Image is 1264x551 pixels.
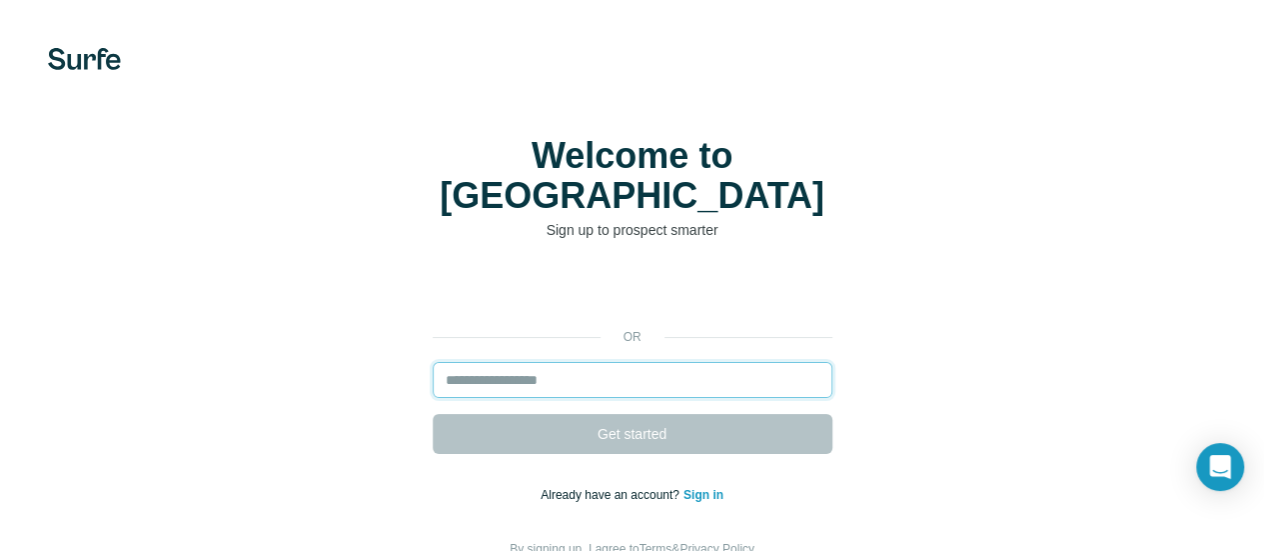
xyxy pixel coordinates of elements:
[433,136,832,216] h1: Welcome to [GEOGRAPHIC_DATA]
[423,270,842,314] iframe: Бутон за функцията „Вход с Google“
[683,488,723,502] a: Sign in
[48,48,121,70] img: Surfe's logo
[601,328,664,346] p: or
[541,488,683,502] span: Already have an account?
[1196,443,1244,491] div: Open Intercom Messenger
[433,220,832,240] p: Sign up to prospect smarter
